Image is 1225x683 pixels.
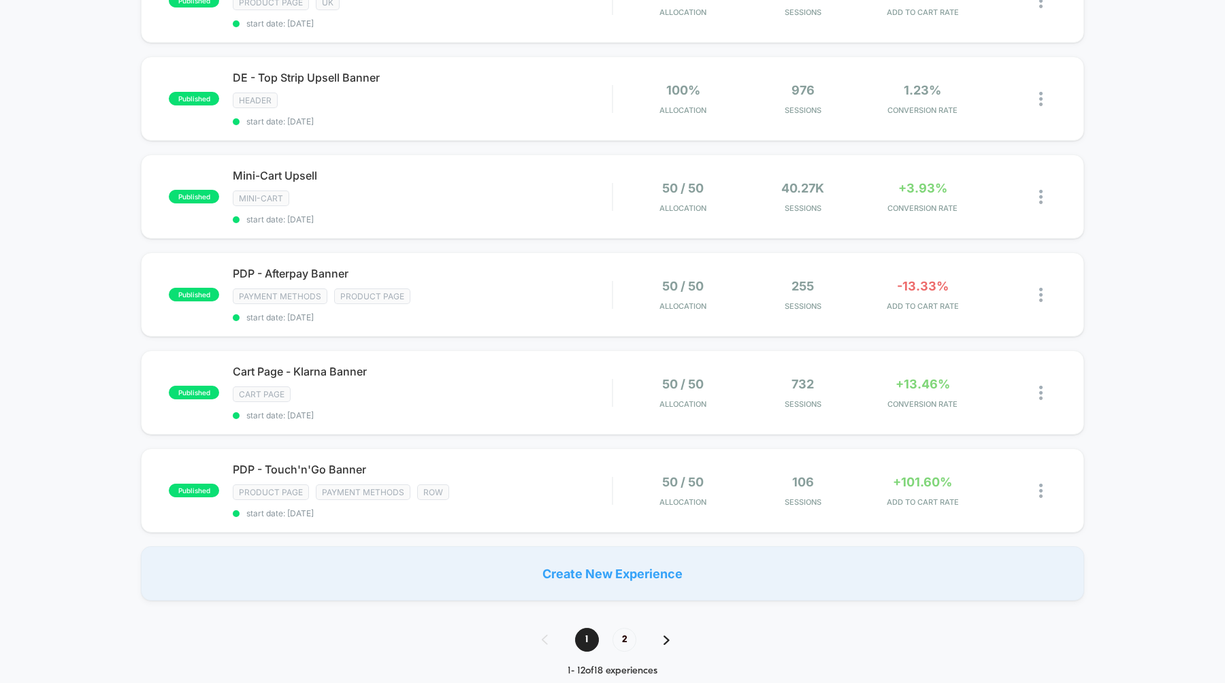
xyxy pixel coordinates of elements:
span: 50 / 50 [662,181,704,195]
span: ADD TO CART RATE [866,497,979,507]
button: Play, NEW DEMO 2025-VEED.mp4 [7,322,29,344]
span: 1.23% [904,83,941,97]
span: Product Page [233,484,309,500]
span: start date: [DATE] [233,410,612,420]
input: Seek [10,304,617,317]
span: DE - Top Strip Upsell Banner [233,71,612,84]
span: published [169,92,219,105]
img: close [1039,484,1043,498]
span: +3.93% [898,181,947,195]
span: 976 [791,83,815,97]
span: payment methods [316,484,410,500]
span: Sessions [747,497,860,507]
span: ADD TO CART RATE [866,301,979,311]
span: 2 [612,628,636,652]
span: HEADER [233,93,278,108]
input: Volume [527,327,568,340]
span: published [169,386,219,399]
span: Cart Page - Klarna Banner [233,365,612,378]
span: 1 [575,628,599,652]
span: +101.60% [893,475,952,489]
span: 50 / 50 [662,377,704,391]
span: Allocation [659,497,706,507]
div: Duration [464,326,500,341]
span: +13.46% [896,377,950,391]
img: close [1039,386,1043,400]
span: ADD TO CART RATE [866,7,979,17]
span: 50 / 50 [662,475,704,489]
span: Sessions [747,399,860,409]
span: start date: [DATE] [233,214,612,224]
span: CONVERSION RATE [866,203,979,213]
span: start date: [DATE] [233,312,612,322]
span: Allocation [659,203,706,213]
span: CART PAGE [233,386,291,402]
img: close [1039,92,1043,106]
div: Current time [431,326,462,341]
img: close [1039,288,1043,302]
span: published [169,190,219,203]
span: published [169,288,219,301]
span: Product Page [334,288,410,304]
button: Play, NEW DEMO 2025-VEED.mp4 [296,159,329,192]
span: Allocation [659,7,706,17]
span: Sessions [747,203,860,213]
span: 50 / 50 [662,279,704,293]
span: 255 [791,279,814,293]
img: close [1039,190,1043,204]
span: CONVERSION RATE [866,105,979,115]
span: Sessions [747,105,860,115]
span: PDP - Afterpay Banner [233,267,612,280]
span: Allocation [659,399,706,409]
div: 1 - 12 of 18 experiences [528,665,697,677]
span: Allocation [659,301,706,311]
span: CONVERSION RATE [866,399,979,409]
span: Sessions [747,301,860,311]
span: Mini-Cart Upsell [233,169,612,182]
img: pagination forward [664,635,670,645]
span: MINI-CART [233,190,289,206]
span: 40.27k [781,181,824,195]
span: 106 [792,475,814,489]
span: Sessions [747,7,860,17]
span: start date: [DATE] [233,116,612,127]
span: PDP - Touch'n'Go Banner [233,463,612,476]
span: published [169,484,219,497]
span: Allocation [659,105,706,115]
span: ROW [417,484,449,500]
span: 100% [666,83,700,97]
span: start date: [DATE] [233,508,612,518]
div: Create New Experience [141,546,1084,601]
span: -13.33% [897,279,949,293]
span: start date: [DATE] [233,18,612,29]
span: payment methods [233,288,327,304]
span: 732 [791,377,814,391]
